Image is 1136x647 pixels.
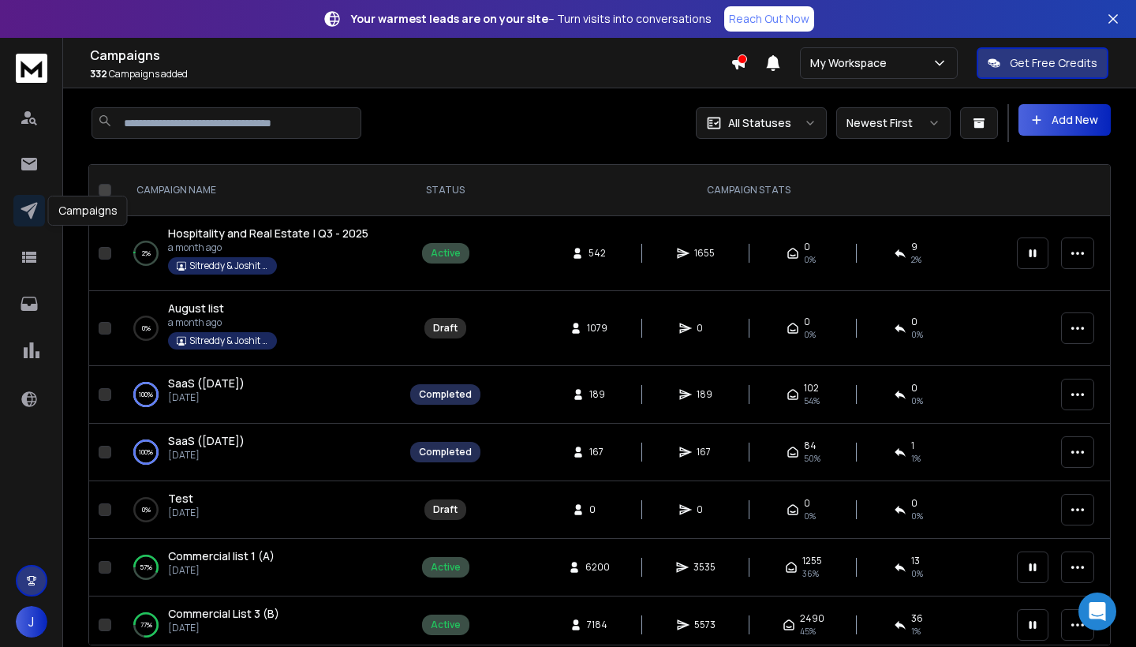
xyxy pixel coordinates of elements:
[139,444,153,460] p: 100 %
[168,226,368,241] a: Hospitality and Real Estate | Q3 - 2025
[589,446,605,458] span: 167
[804,497,810,510] span: 0
[168,491,193,506] span: Test
[490,165,1007,216] th: CAMPAIGN STATS
[804,253,816,266] span: 0%
[168,449,245,462] p: [DATE]
[168,241,368,254] p: a month ago
[90,46,731,65] h1: Campaigns
[911,555,920,567] span: 13
[419,446,472,458] div: Completed
[587,619,607,631] span: 7184
[836,107,951,139] button: Newest First
[804,328,816,341] span: 0%
[168,376,245,391] a: SaaS ([DATE])
[139,387,153,402] p: 100 %
[800,612,824,625] span: 2490
[911,316,917,328] span: 0
[697,388,712,401] span: 189
[168,606,279,622] a: Commercial List 3 (B)
[697,322,712,335] span: 0
[16,54,47,83] img: logo
[728,115,791,131] p: All Statuses
[90,68,731,80] p: Campaigns added
[697,503,712,516] span: 0
[118,216,401,291] td: 2%Hospitality and Real Estate | Q3 - 2025a month agoSitreddy & Joshit Workspace
[431,247,461,260] div: Active
[401,165,490,216] th: STATUS
[911,612,923,625] span: 36
[118,165,401,216] th: CAMPAIGN NAME
[433,503,458,516] div: Draft
[911,395,923,407] span: 0 %
[693,561,716,574] span: 3535
[140,617,152,633] p: 77 %
[168,316,277,329] p: a month ago
[804,316,810,328] span: 0
[48,196,128,226] div: Campaigns
[911,625,921,638] span: 1 %
[800,625,816,638] span: 45 %
[168,507,200,519] p: [DATE]
[168,301,224,316] a: August list
[804,439,816,452] span: 84
[168,391,245,404] p: [DATE]
[168,433,245,448] span: SaaS ([DATE])
[168,548,275,564] a: Commercial list 1 (A)
[724,6,814,32] a: Reach Out Now
[168,622,279,634] p: [DATE]
[911,328,923,341] span: 0%
[16,606,47,638] button: J
[90,67,107,80] span: 332
[694,619,716,631] span: 5573
[118,481,401,539] td: 0%Test[DATE]
[140,559,152,575] p: 57 %
[977,47,1108,79] button: Get Free Credits
[1078,593,1116,630] div: Open Intercom Messenger
[911,439,914,452] span: 1
[589,503,605,516] span: 0
[142,245,151,261] p: 2 %
[911,382,917,395] span: 0
[431,619,461,631] div: Active
[804,241,810,253] span: 0
[142,320,151,336] p: 0 %
[911,497,917,510] span: 0
[587,322,607,335] span: 1079
[168,548,275,563] span: Commercial list 1 (A)
[911,510,923,522] span: 0%
[142,502,151,518] p: 0 %
[729,11,809,27] p: Reach Out Now
[118,424,401,481] td: 100%SaaS ([DATE])[DATE]
[804,395,820,407] span: 54 %
[168,606,279,621] span: Commercial List 3 (B)
[431,561,461,574] div: Active
[694,247,715,260] span: 1655
[168,491,193,507] a: Test
[802,555,822,567] span: 1255
[168,564,275,577] p: [DATE]
[118,366,401,424] td: 100%SaaS ([DATE])[DATE]
[351,11,712,27] p: – Turn visits into conversations
[804,382,819,395] span: 102
[911,241,917,253] span: 9
[1018,104,1111,136] button: Add New
[697,446,712,458] span: 167
[911,567,923,580] span: 0 %
[168,433,245,449] a: SaaS ([DATE])
[433,322,458,335] div: Draft
[589,247,606,260] span: 542
[589,388,605,401] span: 189
[351,11,548,26] strong: Your warmest leads are on your site
[118,539,401,597] td: 57%Commercial list 1 (A)[DATE]
[810,55,893,71] p: My Workspace
[419,388,472,401] div: Completed
[804,452,820,465] span: 50 %
[1010,55,1097,71] p: Get Free Credits
[189,260,268,272] p: Sitreddy & Joshit Workspace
